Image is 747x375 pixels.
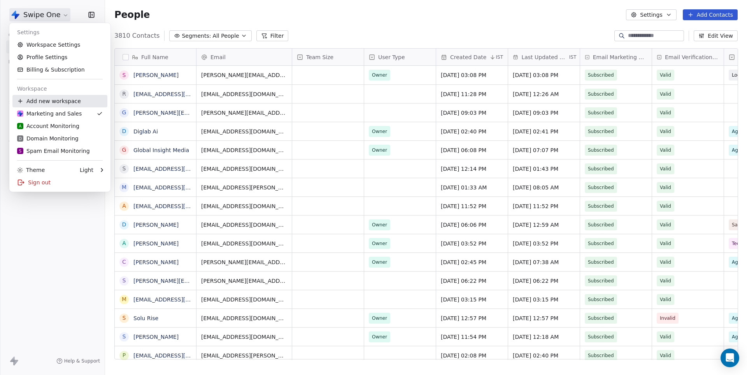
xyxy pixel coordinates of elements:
div: Settings [12,26,107,39]
div: Account Monitoring [17,122,79,130]
div: Sign out [12,176,107,189]
div: Marketing and Sales [17,110,82,117]
span: S [19,148,21,154]
a: Profile Settings [12,51,107,63]
a: Workspace Settings [12,39,107,51]
img: Swipe%20One%20Logo%201-1.svg [17,110,23,117]
span: D [19,136,22,142]
div: Domain Monitoring [17,135,79,142]
div: Workspace [12,82,107,95]
div: Add new workspace [12,95,107,107]
a: Billing & Subscription [12,63,107,76]
span: A [19,123,22,129]
div: Spam Email Monitoring [17,147,90,155]
div: Light [80,166,93,174]
div: Theme [17,166,45,174]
